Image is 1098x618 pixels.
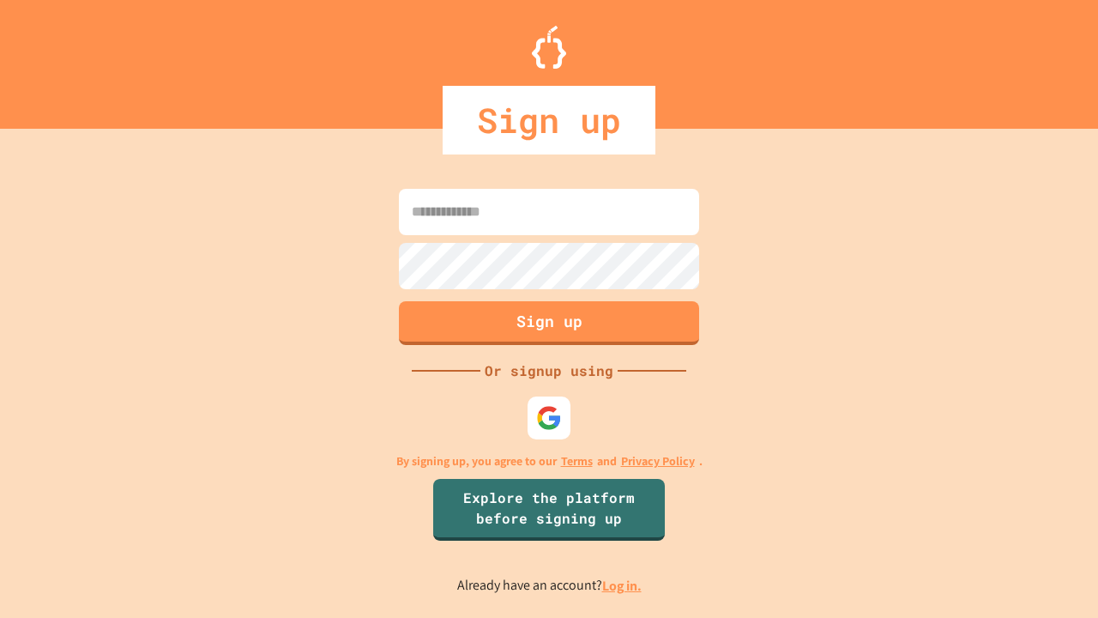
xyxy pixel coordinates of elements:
[443,86,655,154] div: Sign up
[621,452,695,470] a: Privacy Policy
[561,452,593,470] a: Terms
[457,575,642,597] p: Already have an account?
[532,26,566,69] img: Logo.svg
[433,479,665,541] a: Explore the platform before signing up
[399,301,699,345] button: Sign up
[396,452,703,470] p: By signing up, you agree to our and .
[536,405,562,431] img: google-icon.svg
[602,577,642,595] a: Log in.
[480,360,618,381] div: Or signup using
